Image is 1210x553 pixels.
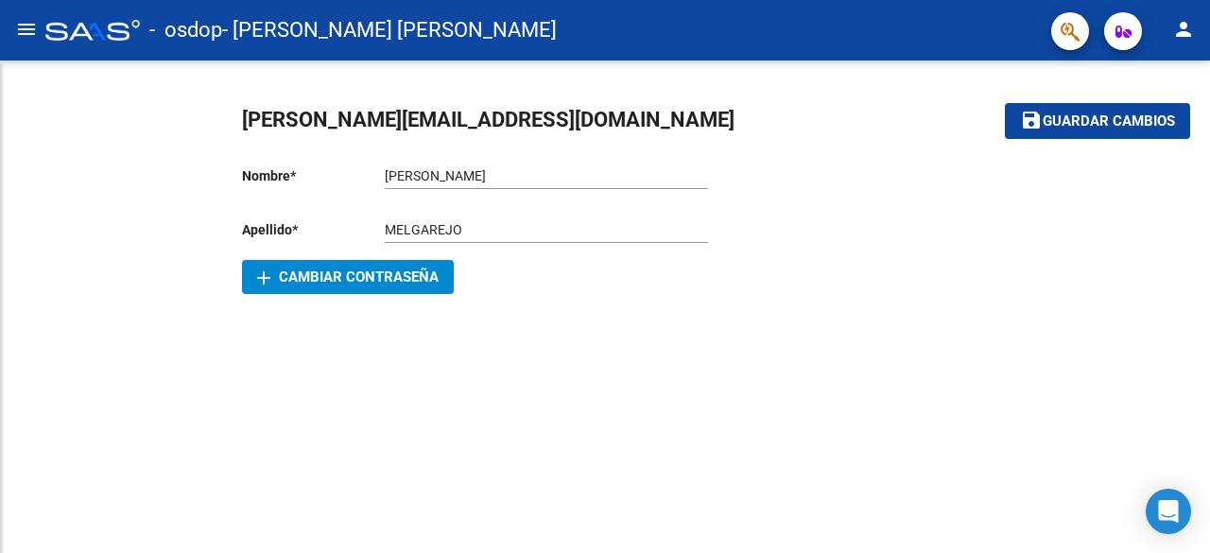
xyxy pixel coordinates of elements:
span: - osdop [149,9,222,51]
span: [PERSON_NAME][EMAIL_ADDRESS][DOMAIN_NAME] [242,108,735,131]
mat-icon: menu [15,18,38,41]
div: Open Intercom Messenger [1146,489,1191,534]
mat-icon: save [1020,109,1043,131]
mat-icon: person [1172,18,1195,41]
span: Guardar cambios [1043,113,1175,130]
span: Cambiar Contraseña [257,268,439,285]
p: Apellido [242,219,385,240]
p: Nombre [242,165,385,186]
mat-icon: add [252,267,275,289]
button: Guardar cambios [1005,103,1190,138]
button: Cambiar Contraseña [242,260,454,294]
span: - [PERSON_NAME] [PERSON_NAME] [222,9,557,51]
